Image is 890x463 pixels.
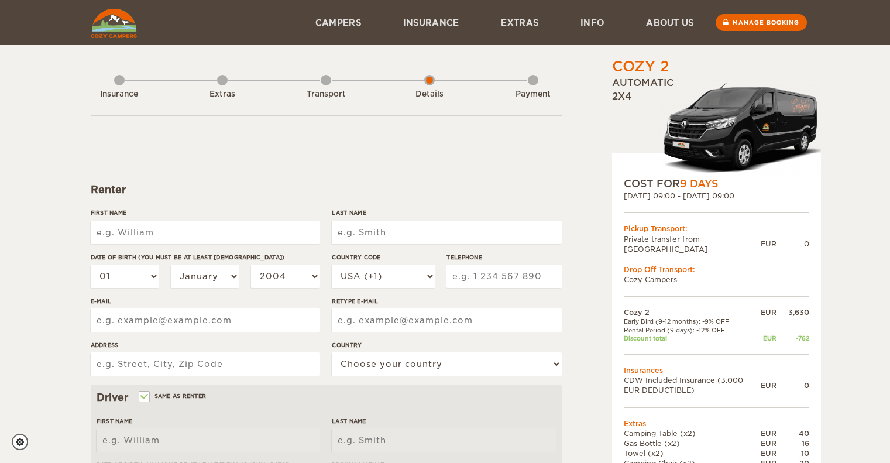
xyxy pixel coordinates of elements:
[624,234,761,254] td: Private transfer from [GEOGRAPHIC_DATA]
[761,428,776,438] div: EUR
[140,390,207,402] label: Same as renter
[624,317,761,325] td: Early Bird (9-12 months): -9% OFF
[332,417,555,426] label: Last Name
[776,448,809,458] div: 10
[446,265,561,288] input: e.g. 1 234 567 890
[776,428,809,438] div: 40
[624,326,761,334] td: Rental Period (9 days): -12% OFF
[332,428,555,452] input: e.g. Smith
[332,341,561,349] label: Country
[624,275,809,284] td: Cozy Campers
[332,297,561,306] label: Retype E-mail
[776,239,809,249] div: 0
[624,307,761,317] td: Cozy 2
[332,208,561,217] label: Last Name
[91,297,320,306] label: E-mail
[12,434,36,450] a: Cookie settings
[624,224,809,234] div: Pickup Transport:
[624,334,761,342] td: Discount total
[761,307,776,317] div: EUR
[294,89,358,100] div: Transport
[624,419,809,428] td: Extras
[624,191,809,201] div: [DATE] 09:00 - [DATE] 09:00
[612,77,821,177] div: Automatic 2x4
[97,428,320,452] input: e.g. William
[97,417,320,426] label: First Name
[91,221,320,244] input: e.g. William
[761,448,776,458] div: EUR
[501,89,565,100] div: Payment
[91,352,320,376] input: e.g. Street, City, Zip Code
[659,80,821,177] img: Langur-m-c-logo-2.png
[761,334,776,342] div: EUR
[624,428,761,438] td: Camping Table (x2)
[624,177,809,191] div: COST FOR
[776,334,809,342] div: -762
[612,57,669,77] div: Cozy 2
[776,307,809,317] div: 3,630
[97,390,556,404] div: Driver
[140,394,147,402] input: Same as renter
[776,380,809,390] div: 0
[624,438,761,448] td: Gas Bottle (x2)
[91,253,320,262] label: Date of birth (You must be at least [DEMOGRAPHIC_DATA])
[332,308,561,332] input: e.g. example@example.com
[716,14,807,31] a: Manage booking
[624,448,761,458] td: Towel (x2)
[761,438,776,448] div: EUR
[87,89,152,100] div: Insurance
[624,375,761,395] td: CDW Included Insurance (3.000 EUR DEDUCTIBLE)
[397,89,462,100] div: Details
[91,308,320,332] input: e.g. example@example.com
[680,178,718,190] span: 9 Days
[91,183,562,197] div: Renter
[761,380,776,390] div: EUR
[91,9,137,38] img: Cozy Campers
[91,208,320,217] label: First Name
[91,341,320,349] label: Address
[332,221,561,244] input: e.g. Smith
[761,239,776,249] div: EUR
[624,365,809,375] td: Insurances
[190,89,255,100] div: Extras
[624,265,809,275] div: Drop Off Transport:
[446,253,561,262] label: Telephone
[332,253,435,262] label: Country Code
[776,438,809,448] div: 16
